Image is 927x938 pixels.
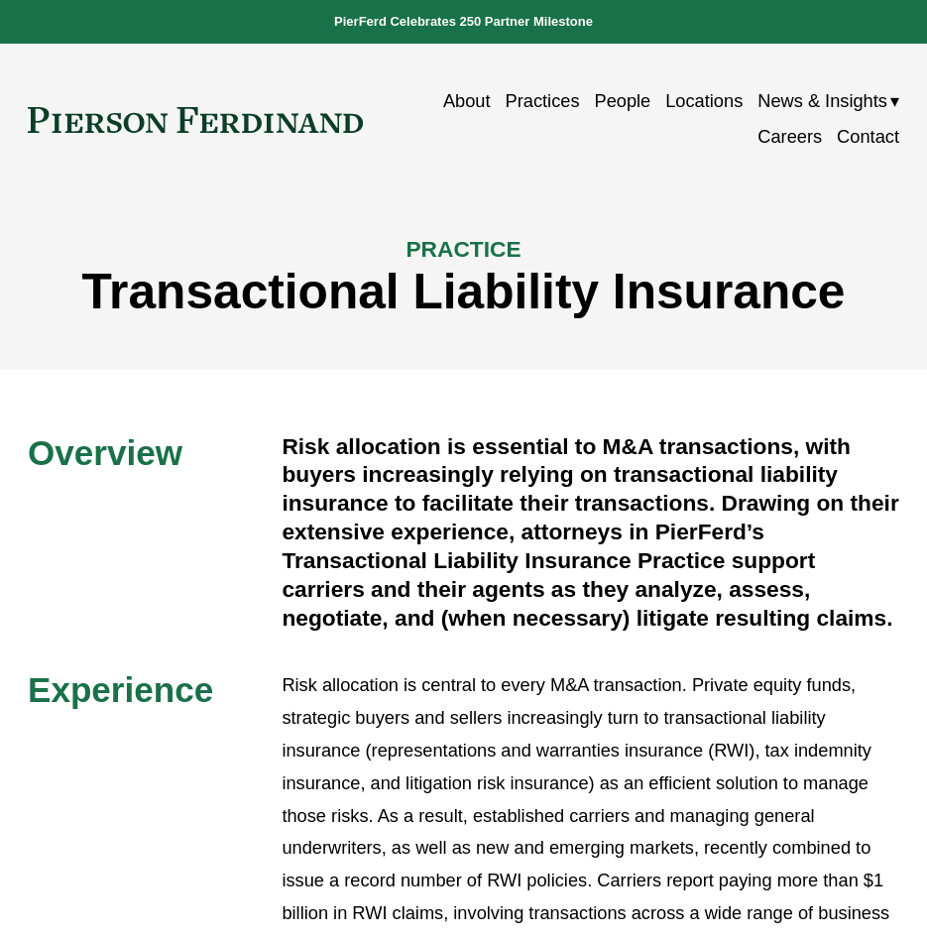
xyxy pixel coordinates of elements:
[757,83,899,119] a: folder dropdown
[594,83,650,119] a: People
[28,264,899,320] h1: Transactional Liability Insurance
[837,120,899,156] a: Contact
[28,670,213,709] span: Experience
[282,432,899,633] h4: Risk allocation is essential to M&A transactions, with buyers increasingly relying on transaction...
[506,83,580,119] a: Practices
[757,85,887,118] span: News & Insights
[406,236,521,262] span: PRACTICE
[665,83,743,119] a: Locations
[443,83,491,119] a: About
[28,433,182,472] span: Overview
[757,120,822,156] a: Careers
